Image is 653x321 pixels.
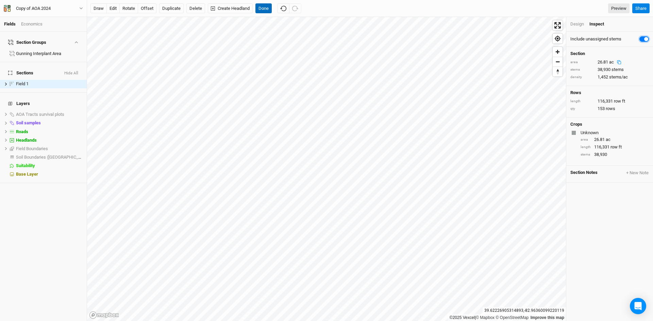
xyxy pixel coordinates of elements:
div: 116,331 [581,144,649,150]
button: Copy [614,60,624,65]
div: qty [570,106,594,111]
div: Section Groups [8,40,46,45]
span: Headlands [16,138,37,143]
div: 26.81 [581,137,649,143]
div: 26.81 [598,59,624,65]
div: Base Layer [16,172,83,177]
canvas: Map [87,17,566,321]
label: Include unassigned stems [570,36,621,42]
div: Field Boundaries [16,146,83,151]
div: 38,930 [570,67,649,73]
span: row ft [614,98,625,104]
button: Reset bearing to north [553,67,563,76]
div: AOA Tracts survival plots [16,112,83,117]
div: Soil samples [16,120,83,126]
a: Fields [4,21,16,26]
div: stems [570,67,594,72]
div: Field 1 [16,81,83,87]
div: Economics [21,21,43,27]
div: Inspect [589,21,614,27]
a: ©2025 Vexcel [450,315,475,320]
span: row ft [610,144,622,150]
div: area [581,137,591,142]
h4: Layers [4,97,83,110]
div: 1,452 [570,74,649,80]
div: Soil Boundaries (US) [16,155,83,160]
button: Duplicate [159,3,184,14]
span: stems [612,67,624,73]
div: Unknown [581,130,648,136]
div: Copy of AOA 2024 [16,5,51,12]
a: Improve this map [531,315,564,320]
div: | [450,314,564,321]
div: Suitability [16,163,83,168]
span: Section Notes [570,170,598,176]
div: 153 [570,106,649,112]
span: rows [606,106,615,112]
a: Preview [608,3,630,14]
button: edit [106,3,120,14]
div: Open Intercom Messenger [630,298,646,314]
button: Create Headland [208,3,253,14]
div: Design [570,21,584,27]
button: Done [255,3,272,14]
button: Undo (^z) [277,3,289,14]
span: Field 1 [16,81,29,86]
button: Enter fullscreen [553,20,563,30]
div: length [581,145,591,150]
div: stems [581,152,591,157]
div: Roads [16,129,83,135]
div: length [570,99,594,104]
span: Base Layer [16,172,38,177]
span: stems/ac [609,74,628,80]
span: Field Boundaries [16,146,48,151]
span: ac [609,59,614,65]
button: Show section groups [73,40,79,44]
span: Soil Boundaries ([GEOGRAPHIC_DATA]) [16,155,91,160]
button: offset [138,3,156,14]
span: Soil samples [16,120,41,125]
div: Gunning Interplant Area [16,51,83,56]
button: Zoom out [553,57,563,67]
div: 39.62226905314893 , -82.96360099220119 [483,307,566,314]
div: Headlands [16,138,83,143]
span: Suitability [16,163,35,168]
div: density [570,75,594,80]
a: OpenStreetMap [496,315,529,320]
a: Mapbox logo [89,311,119,319]
a: Mapbox [476,315,495,320]
button: Copy of AOA 2024 [3,5,83,12]
span: ac [606,137,610,143]
h4: Section [570,51,649,56]
button: rotate [119,3,138,14]
div: 116,331 [570,98,649,104]
button: Find my location [553,34,563,43]
span: Roads [16,129,28,134]
button: + New Note [626,170,649,176]
button: Share [632,3,650,14]
button: Redo (^Z) [289,3,301,14]
div: 38,930 [581,151,649,158]
button: Delete [186,3,205,14]
div: area [570,60,594,65]
button: Hide All [64,71,79,76]
h4: Rows [570,90,649,95]
h4: Crops [570,122,582,127]
span: AOA Tracts survival plots [16,112,64,117]
span: Sections [8,70,33,76]
button: draw [90,3,107,14]
button: Zoom in [553,47,563,57]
